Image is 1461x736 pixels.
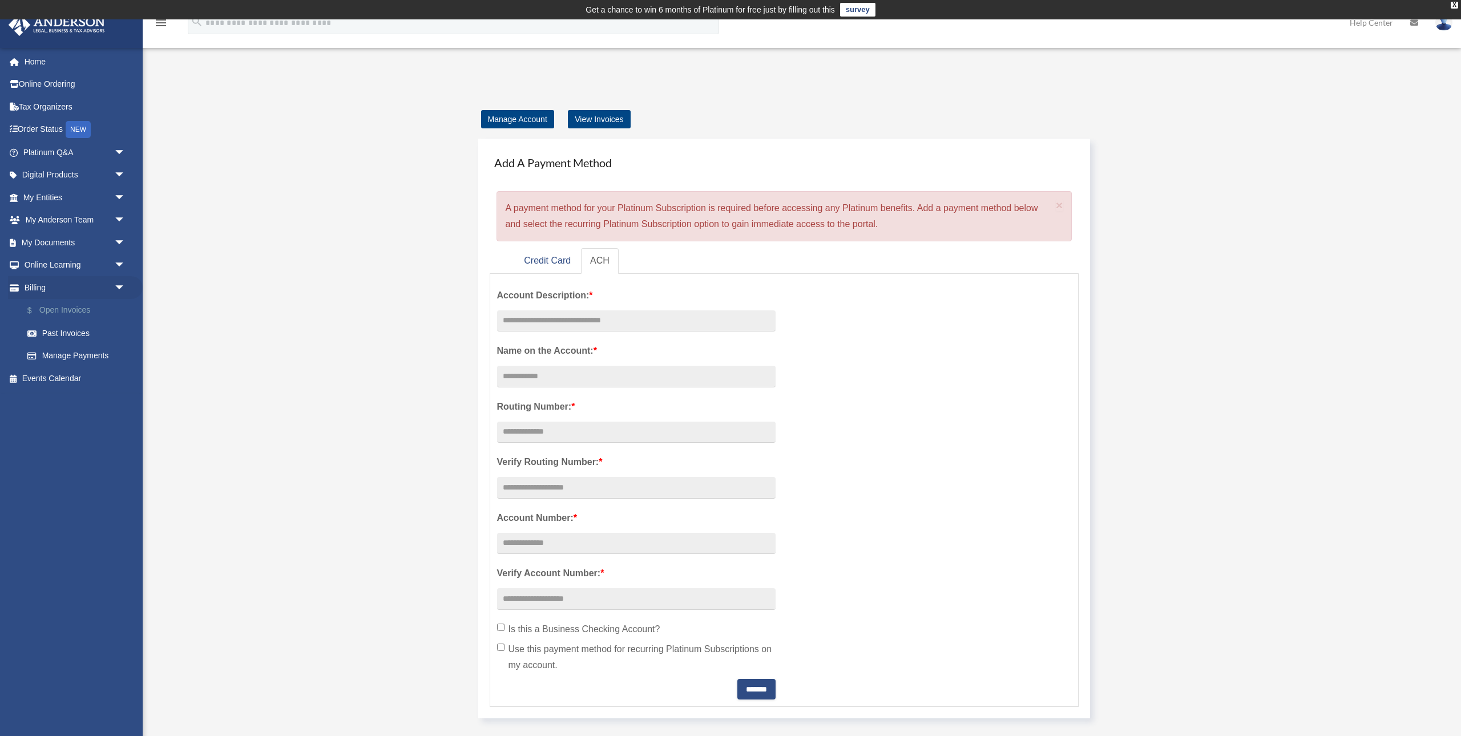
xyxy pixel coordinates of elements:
label: Is this a Business Checking Account? [497,621,776,637]
span: arrow_drop_down [114,254,137,277]
a: Digital Productsarrow_drop_down [8,164,143,187]
span: arrow_drop_down [114,141,137,164]
a: Credit Card [515,248,580,274]
input: Is this a Business Checking Account? [497,624,505,631]
img: User Pic [1435,14,1452,31]
a: View Invoices [568,110,630,128]
span: arrow_drop_down [114,231,137,254]
a: Events Calendar [8,367,143,390]
span: × [1056,199,1063,212]
span: arrow_drop_down [114,186,137,209]
a: My Entitiesarrow_drop_down [8,186,143,209]
i: menu [154,16,168,30]
a: Tax Organizers [8,95,143,118]
div: close [1451,2,1458,9]
label: Routing Number: [497,399,776,415]
a: Online Learningarrow_drop_down [8,254,143,277]
a: Manage Payments [16,345,137,367]
a: ACH [581,248,619,274]
span: $ [34,304,39,318]
a: Billingarrow_drop_down [8,276,143,299]
a: Order StatusNEW [8,118,143,141]
label: Verify Routing Number: [497,454,776,470]
button: Close [1056,199,1063,211]
input: Use this payment method for recurring Platinum Subscriptions on my account. [497,644,505,651]
span: arrow_drop_down [114,209,137,232]
a: Past Invoices [16,322,143,345]
span: arrow_drop_down [114,276,137,300]
i: search [191,15,203,28]
div: A payment method for your Platinum Subscription is required before accessing any Platinum benefit... [497,191,1072,241]
label: Use this payment method for recurring Platinum Subscriptions on my account. [497,641,776,673]
a: Platinum Q&Aarrow_drop_down [8,141,143,164]
h4: Add A Payment Method [490,150,1079,175]
a: My Documentsarrow_drop_down [8,231,143,254]
a: menu [154,20,168,30]
a: survey [840,3,875,17]
div: Get a chance to win 6 months of Platinum for free just by filling out this [586,3,835,17]
div: NEW [66,121,91,138]
a: Manage Account [481,110,554,128]
a: Home [8,50,143,73]
label: Verify Account Number: [497,565,776,581]
img: Anderson Advisors Platinum Portal [5,14,108,36]
a: $Open Invoices [16,299,143,322]
a: Online Ordering [8,73,143,96]
a: My Anderson Teamarrow_drop_down [8,209,143,232]
label: Name on the Account: [497,343,776,359]
span: arrow_drop_down [114,164,137,187]
label: Account Number: [497,510,776,526]
label: Account Description: [497,288,776,304]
